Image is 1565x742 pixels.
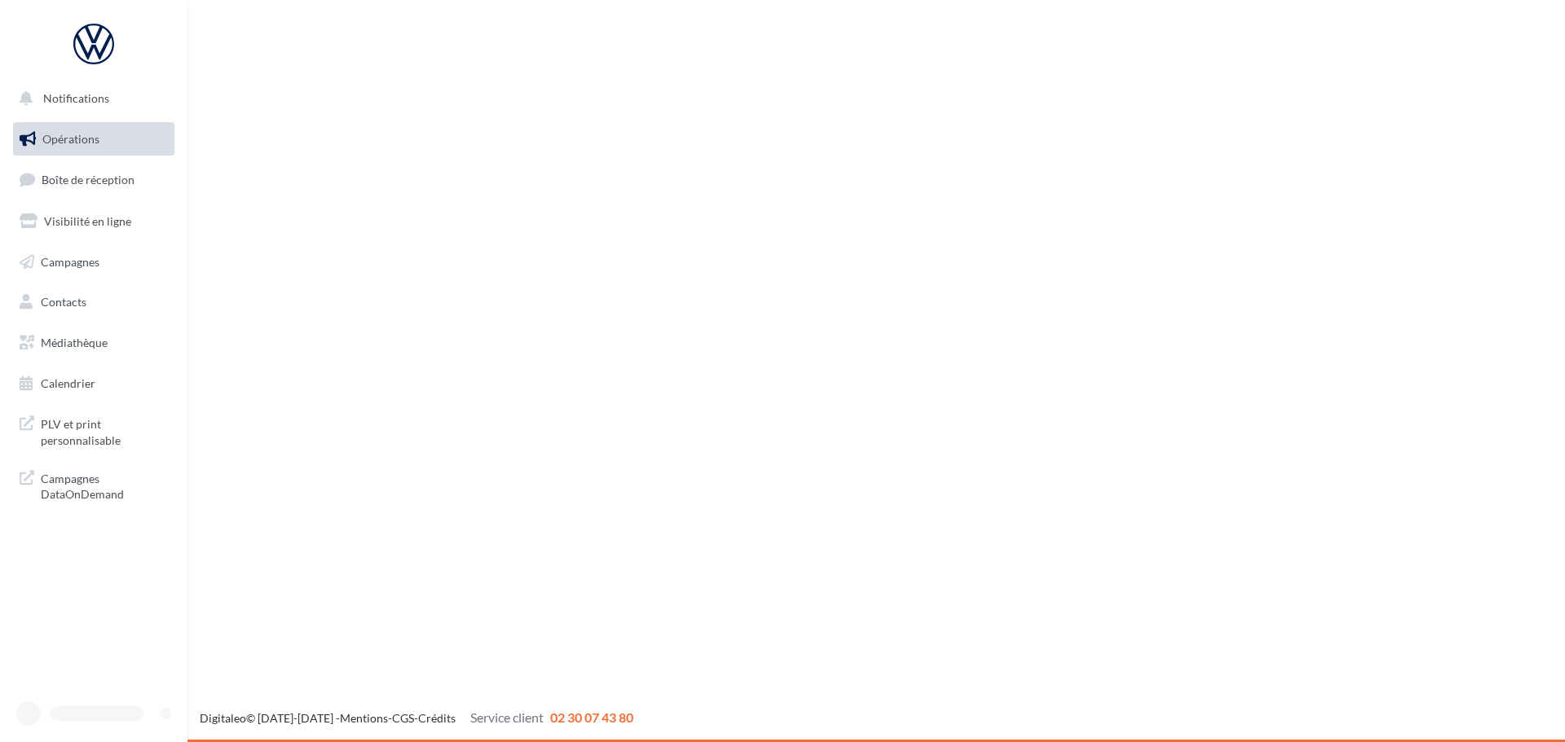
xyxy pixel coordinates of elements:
a: Médiathèque [10,326,178,360]
span: Boîte de réception [42,173,134,187]
button: Notifications [10,81,171,116]
span: Contacts [41,295,86,309]
span: Campagnes DataOnDemand [41,468,168,503]
a: Campagnes DataOnDemand [10,461,178,509]
a: Crédits [418,711,456,725]
a: Digitaleo [200,711,246,725]
span: PLV et print personnalisable [41,413,168,448]
span: Campagnes [41,254,99,268]
a: Contacts [10,285,178,319]
span: Calendrier [41,376,95,390]
a: Visibilité en ligne [10,204,178,239]
span: 02 30 07 43 80 [550,709,633,725]
a: PLV et print personnalisable [10,406,178,454]
a: Mentions [340,711,388,725]
a: Calendrier [10,367,178,401]
a: CGS [392,711,414,725]
span: Médiathèque [41,336,108,349]
span: Visibilité en ligne [44,214,131,228]
span: Service client [470,709,544,725]
span: © [DATE]-[DATE] - - - [200,711,633,725]
a: Opérations [10,122,178,156]
span: Notifications [43,91,109,105]
a: Boîte de réception [10,162,178,197]
a: Campagnes [10,245,178,279]
span: Opérations [42,132,99,146]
